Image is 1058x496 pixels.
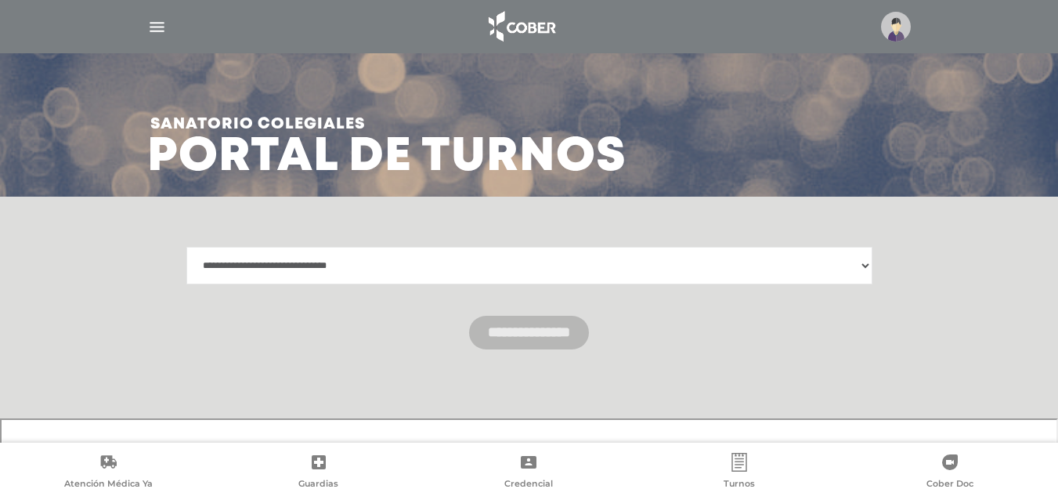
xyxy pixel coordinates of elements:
[480,8,562,45] img: logo_cober_home-white.png
[40,32,1015,67] h1: 404 Page Not Found
[926,478,973,492] span: Cober Doc
[724,478,755,492] span: Turnos
[634,453,845,493] a: Turnos
[64,478,153,492] span: Atención Médica Ya
[424,453,634,493] a: Credencial
[3,453,214,493] a: Atención Médica Ya
[298,478,338,492] span: Guardias
[881,12,911,42] img: profile-placeholder.svg
[52,78,1003,94] p: The page you requested was not found.
[147,104,626,178] h3: Portal de turnos
[147,17,167,37] img: Cober_menu-lines-white.svg
[844,453,1055,493] a: Cober Doc
[150,104,626,145] span: Sanatorio colegiales
[504,478,553,492] span: Credencial
[214,453,424,493] a: Guardias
